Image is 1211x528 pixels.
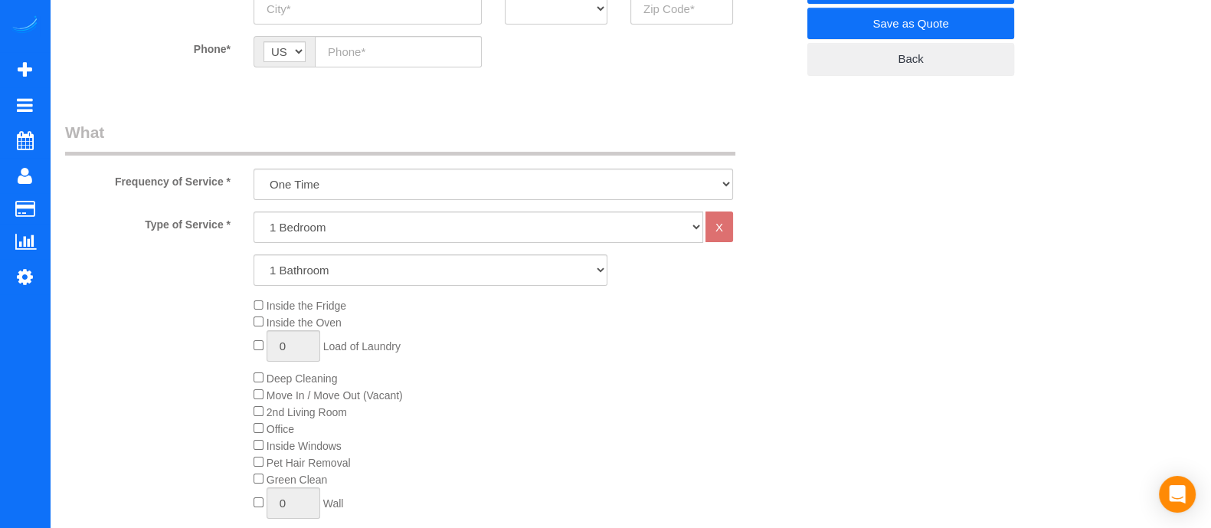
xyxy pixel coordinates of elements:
img: Automaid Logo [9,15,40,37]
span: Wall [323,497,344,510]
span: Inside Windows [267,440,342,452]
span: 2nd Living Room [267,406,347,418]
span: Deep Cleaning [267,372,338,385]
span: Inside the Fridge [267,300,346,312]
legend: What [65,121,735,156]
span: Green Clean [267,474,327,486]
label: Type of Service * [54,212,242,232]
label: Phone* [54,36,242,57]
span: Load of Laundry [323,340,401,353]
span: Move In / Move Out (Vacant) [267,389,403,402]
a: Back [807,43,1014,75]
label: Frequency of Service * [54,169,242,189]
a: Save as Quote [807,8,1014,40]
span: Office [267,423,294,435]
div: Open Intercom Messenger [1159,476,1196,513]
input: Phone* [315,36,482,67]
span: Inside the Oven [267,316,342,329]
span: Pet Hair Removal [267,457,351,469]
